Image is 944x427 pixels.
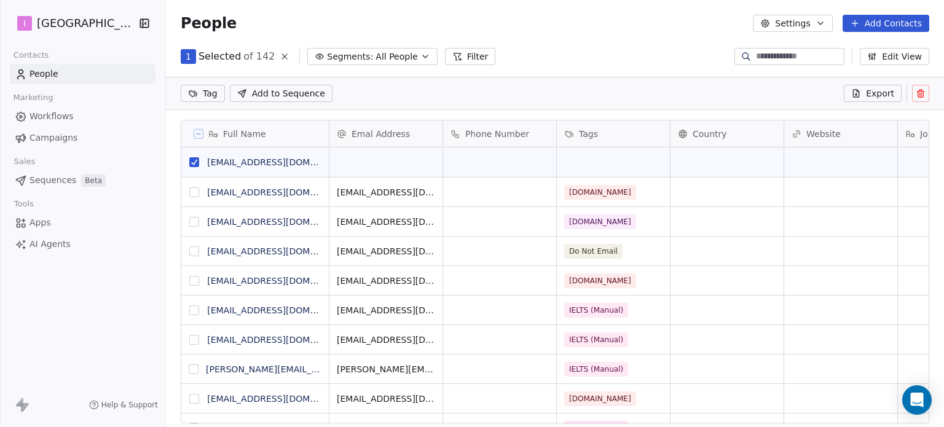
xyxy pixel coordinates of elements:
span: Emal Address [352,128,410,140]
span: [GEOGRAPHIC_DATA] [37,15,136,31]
span: Full Name [223,128,266,140]
span: Sequences [29,174,76,187]
div: Website [784,120,897,147]
a: [EMAIL_ADDRESS][DOMAIN_NAME] [207,187,358,197]
button: Filter [445,48,496,65]
a: [EMAIL_ADDRESS][DOMAIN_NAME] [207,276,358,286]
div: Open Intercom Messenger [902,385,932,415]
a: [EMAIL_ADDRESS][DOMAIN_NAME] [207,246,358,256]
span: Website [806,128,841,140]
span: Campaigns [29,131,77,144]
a: [EMAIL_ADDRESS][DOMAIN_NAME] [207,335,358,345]
a: Workflows [10,106,155,127]
span: of 142 [243,49,275,64]
span: AI Agents [29,238,71,251]
div: Country [671,120,784,147]
span: 1 [186,50,191,63]
a: [EMAIL_ADDRESS][DOMAIN_NAME] [207,394,358,404]
a: [EMAIL_ADDRESS][DOMAIN_NAME] [207,305,358,315]
span: Tag [203,87,218,100]
span: [EMAIL_ADDRESS][DOMAIN_NAME] [337,275,435,287]
span: IELTS (Manual) [564,332,628,347]
div: grid [181,147,329,424]
button: 1 [181,49,196,64]
span: IELTS (Manual) [564,362,628,377]
span: [EMAIL_ADDRESS][DOMAIN_NAME] [337,186,435,198]
span: [EMAIL_ADDRESS][DOMAIN_NAME] [337,245,435,257]
span: Sales [9,152,41,171]
span: [DOMAIN_NAME] [564,391,636,406]
span: Workflows [29,110,74,123]
a: [EMAIL_ADDRESS][DOMAIN_NAME] [207,217,358,227]
a: Help & Support [89,400,158,410]
button: Settings [753,15,832,32]
span: IELTS (Manual) [564,303,628,318]
span: [EMAIL_ADDRESS][DOMAIN_NAME] [337,393,435,405]
button: Edit View [860,48,929,65]
span: Tags [579,128,598,140]
span: Help & Support [101,400,158,410]
span: I [23,17,26,29]
span: Country [693,128,727,140]
span: Do Not Email [564,244,623,259]
button: Add to Sequence [230,85,332,102]
button: Add Contacts [843,15,929,32]
button: Export [844,85,902,102]
div: Full Name [181,120,329,147]
span: [DOMAIN_NAME] [564,185,636,200]
span: Marketing [8,88,58,107]
a: AI Agents [10,234,155,254]
span: [PERSON_NAME][EMAIL_ADDRESS][DOMAIN_NAME] [337,363,435,375]
span: [DOMAIN_NAME] [564,214,636,229]
span: People [181,14,237,33]
span: Tools [9,195,39,213]
span: Apps [29,216,51,229]
button: Tag [181,85,225,102]
div: Emal Address [329,120,442,147]
span: All People [376,50,417,63]
span: [EMAIL_ADDRESS][DOMAIN_NAME] [337,304,435,316]
a: SequencesBeta [10,170,155,190]
button: I[GEOGRAPHIC_DATA] [15,13,131,34]
span: [EMAIL_ADDRESS][DOMAIN_NAME] [337,334,435,346]
span: Selected [199,49,241,64]
div: Tags [557,120,670,147]
span: Contacts [8,46,54,65]
a: People [10,64,155,84]
span: Beta [81,174,106,187]
span: Segments: [327,50,373,63]
div: Phone Number [443,120,556,147]
span: [EMAIL_ADDRESS][DOMAIN_NAME] [337,216,435,228]
span: Export [866,87,894,100]
a: Apps [10,213,155,233]
span: Phone Number [465,128,529,140]
a: [EMAIL_ADDRESS][DOMAIN_NAME] [207,157,358,167]
a: [PERSON_NAME][EMAIL_ADDRESS][DOMAIN_NAME] [206,364,428,374]
a: Campaigns [10,128,155,148]
span: People [29,68,58,80]
span: Add to Sequence [252,87,325,100]
span: [DOMAIN_NAME] [564,273,636,288]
